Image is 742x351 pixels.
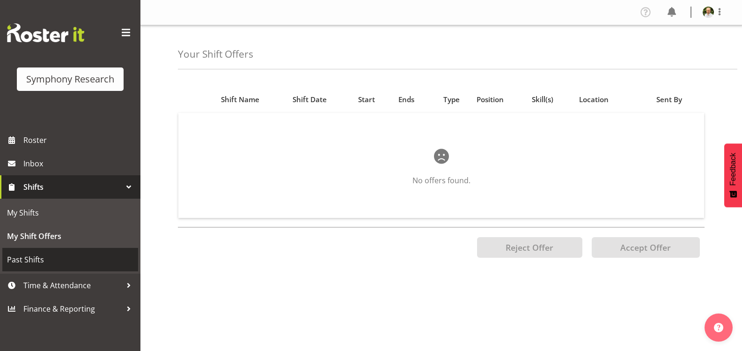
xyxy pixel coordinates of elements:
[208,175,674,186] p: No offers found.
[221,94,259,105] span: Shift Name
[7,253,133,267] span: Past Shifts
[7,23,84,42] img: Rosterit website logo
[729,153,737,186] span: Feedback
[2,201,138,224] a: My Shifts
[23,133,136,147] span: Roster
[358,94,375,105] span: Start
[592,237,700,258] button: Accept Offer
[506,242,553,253] span: Reject Offer
[26,72,114,86] div: Symphony Research
[532,94,553,105] span: Skill(s)
[2,248,138,271] a: Past Shifts
[23,278,122,292] span: Time & Attendance
[398,94,414,105] span: Ends
[620,242,671,253] span: Accept Offer
[703,7,714,18] img: daniel-blairb741cf862b755b53f24b5ac22f8e6699.png
[477,237,582,258] button: Reject Offer
[23,302,122,316] span: Finance & Reporting
[7,229,133,243] span: My Shift Offers
[293,94,327,105] span: Shift Date
[23,157,136,171] span: Inbox
[178,49,253,60] h4: Your Shift Offers
[477,94,504,105] span: Position
[443,94,460,105] span: Type
[2,224,138,248] a: My Shift Offers
[724,143,742,207] button: Feedback - Show survey
[23,180,122,194] span: Shifts
[579,94,609,105] span: Location
[656,94,682,105] span: Sent By
[7,206,133,220] span: My Shifts
[714,323,723,332] img: help-xxl-2.png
